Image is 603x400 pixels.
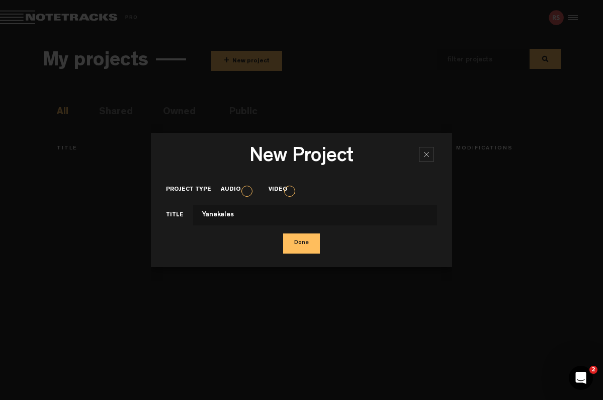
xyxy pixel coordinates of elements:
[166,186,221,194] label: Project type
[221,186,250,194] label: Audio
[569,366,593,390] iframe: Intercom live chat
[283,233,320,254] button: Done
[166,211,193,223] label: Title
[166,146,438,172] h3: New Project
[269,186,297,194] label: Video
[589,366,597,374] span: 2
[193,205,438,225] input: This field cannot contain only space(s)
